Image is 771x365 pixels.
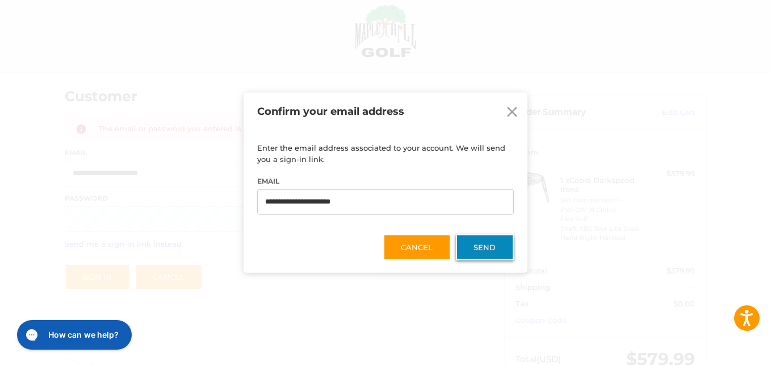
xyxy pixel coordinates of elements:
iframe: Google Customer Reviews [677,334,771,365]
iframe: Gorgias live chat messenger [11,316,135,354]
label: Email [257,176,513,186]
p: Enter the email address associated to your account. We will send you a sign-in link. [257,143,513,165]
button: Cancel [383,234,451,260]
h2: Confirm your email address [257,105,513,118]
button: Send [456,234,514,260]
